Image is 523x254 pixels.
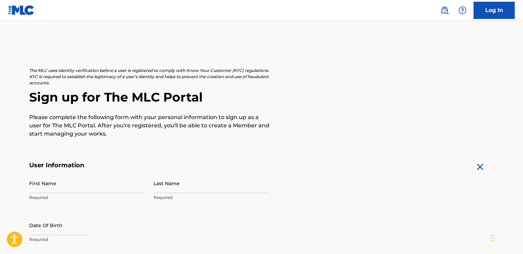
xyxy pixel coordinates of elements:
[29,236,145,243] p: Required
[29,89,494,105] h2: Sign up for The MLC Portal
[29,161,270,169] h5: User Information
[29,194,145,201] p: Required
[154,194,270,201] p: Required
[438,3,452,17] a: Public Search
[456,3,469,17] div: Help
[458,6,467,14] img: help
[441,6,449,14] img: search
[489,221,523,254] iframe: Chat Widget
[491,228,495,248] div: Drag
[8,5,35,15] img: MLC Logo
[475,161,486,172] img: close
[29,67,270,86] p: The MLC uses identity verification before a user is registered to comply with Know Your Customer ...
[474,2,515,19] a: Log In
[29,113,270,138] p: Please complete the following form with your personal information to sign up as a user for The ML...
